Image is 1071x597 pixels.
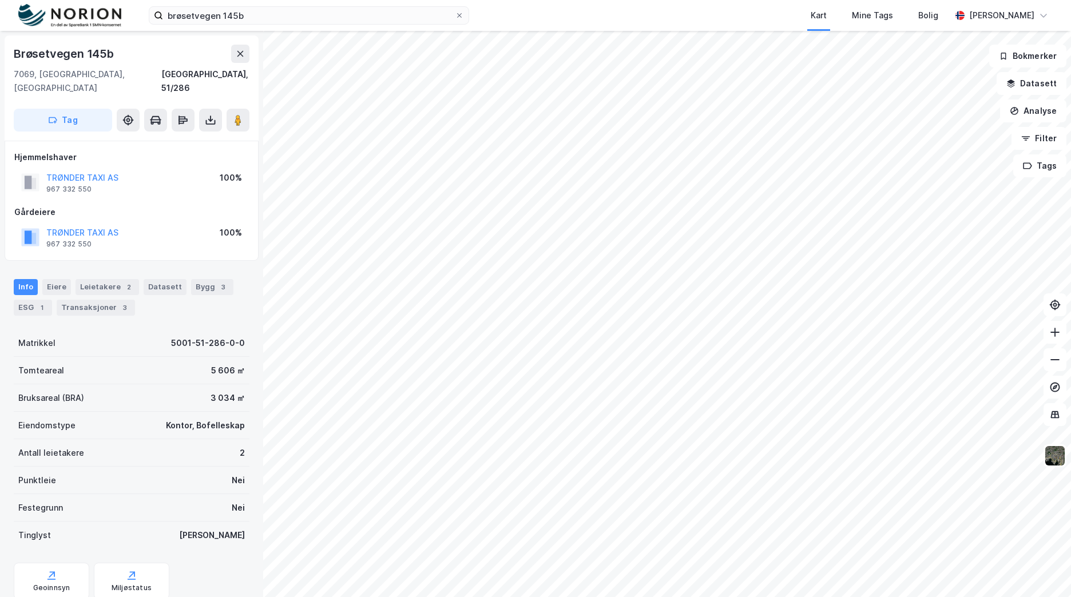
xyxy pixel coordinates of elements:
div: ESG [14,300,52,316]
iframe: Chat Widget [1014,542,1071,597]
div: Brøsetvegen 145b [14,45,116,63]
button: Datasett [997,72,1066,95]
div: 3 [217,281,229,293]
div: Mine Tags [852,9,893,22]
button: Tags [1013,154,1066,177]
div: 100% [220,226,242,240]
div: Bolig [918,9,938,22]
div: Bygg [191,279,233,295]
button: Analyse [1000,100,1066,122]
div: Kontor, Bofelleskap [166,419,245,432]
div: Bruksareal (BRA) [18,391,84,405]
div: 3 034 ㎡ [211,391,245,405]
div: Info [14,279,38,295]
div: Festegrunn [18,501,63,515]
input: Søk på adresse, matrikkel, gårdeiere, leietakere eller personer [163,7,455,24]
div: Kart [811,9,827,22]
div: Leietakere [76,279,139,295]
div: [PERSON_NAME] [179,528,245,542]
div: [GEOGRAPHIC_DATA], 51/286 [161,67,249,95]
img: 9k= [1044,445,1066,467]
div: Nei [232,473,245,487]
div: Gårdeiere [14,205,249,219]
img: norion-logo.80e7a08dc31c2e691866.png [18,4,121,27]
div: 967 332 550 [46,240,92,249]
div: Eiendomstype [18,419,76,432]
div: Tinglyst [18,528,51,542]
div: 5 606 ㎡ [211,364,245,377]
div: 100% [220,171,242,185]
div: Transaksjoner [57,300,135,316]
div: 1 [36,302,47,313]
div: Kontrollprogram for chat [1014,542,1071,597]
div: 5001-51-286-0-0 [171,336,245,350]
div: Matrikkel [18,336,55,350]
div: 967 332 550 [46,185,92,194]
button: Filter [1011,127,1066,150]
div: Nei [232,501,245,515]
div: Datasett [144,279,187,295]
div: Eiere [42,279,71,295]
button: Bokmerker [989,45,1066,67]
div: 2 [123,281,134,293]
div: Tomteareal [18,364,64,377]
div: Hjemmelshaver [14,150,249,164]
button: Tag [14,109,112,132]
div: 2 [240,446,245,460]
div: 3 [119,302,130,313]
div: Geoinnsyn [33,583,70,592]
div: 7069, [GEOGRAPHIC_DATA], [GEOGRAPHIC_DATA] [14,67,161,95]
div: Antall leietakere [18,446,84,460]
div: [PERSON_NAME] [969,9,1034,22]
div: Miljøstatus [112,583,152,592]
div: Punktleie [18,473,56,487]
